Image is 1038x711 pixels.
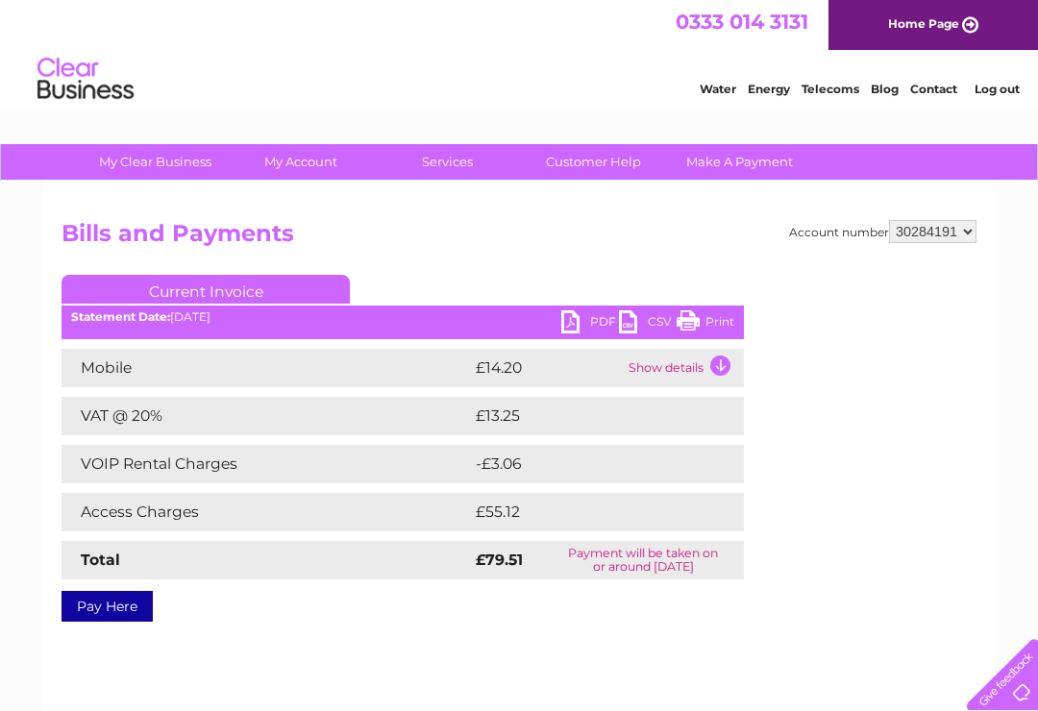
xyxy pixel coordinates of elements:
[619,310,677,338] a: CSV
[62,591,153,622] a: Pay Here
[37,50,135,109] img: logo.png
[542,541,744,579] td: Payment will be taken on or around [DATE]
[476,551,523,569] strong: £79.51
[871,82,899,96] a: Blog
[368,144,527,180] a: Services
[677,310,734,338] a: Print
[471,349,624,387] td: £14.20
[471,445,704,483] td: -£3.06
[62,275,350,304] a: Current Invoice
[471,493,703,531] td: £55.12
[66,11,975,93] div: Clear Business is a trading name of Verastar Limited (registered in [GEOGRAPHIC_DATA] No. 3667643...
[561,310,619,338] a: PDF
[62,445,471,483] td: VOIP Rental Charges
[222,144,381,180] a: My Account
[76,144,235,180] a: My Clear Business
[62,220,976,257] h2: Bills and Payments
[748,82,790,96] a: Energy
[975,82,1020,96] a: Log out
[62,493,471,531] td: Access Charges
[910,82,957,96] a: Contact
[71,309,170,324] b: Statement Date:
[789,220,976,243] div: Account number
[676,10,808,34] a: 0333 014 3131
[700,82,736,96] a: Water
[471,397,703,435] td: £13.25
[802,82,859,96] a: Telecoms
[624,349,744,387] td: Show details
[81,551,120,569] strong: Total
[62,310,744,324] div: [DATE]
[514,144,673,180] a: Customer Help
[62,397,471,435] td: VAT @ 20%
[660,144,819,180] a: Make A Payment
[62,349,471,387] td: Mobile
